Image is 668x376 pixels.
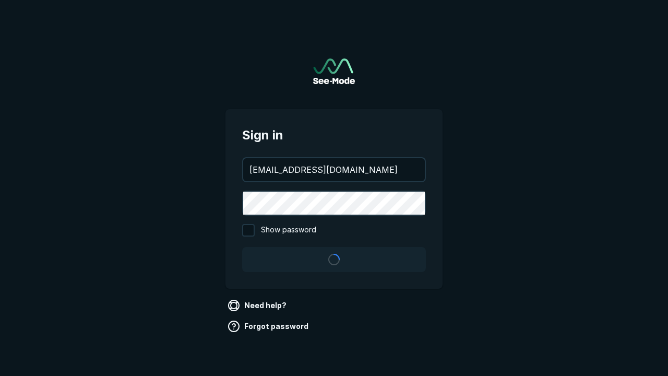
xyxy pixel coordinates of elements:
span: Show password [261,224,316,237]
img: See-Mode Logo [313,58,355,84]
span: Sign in [242,126,426,145]
a: Need help? [225,297,291,314]
input: your@email.com [243,158,425,181]
a: Forgot password [225,318,313,335]
a: Go to sign in [313,58,355,84]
